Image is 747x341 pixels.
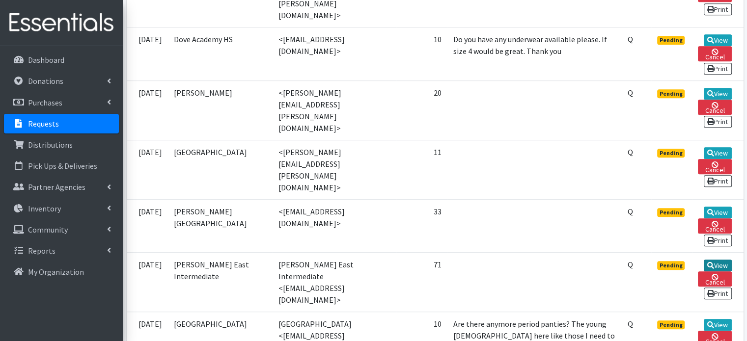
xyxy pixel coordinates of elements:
[4,199,119,218] a: Inventory
[4,177,119,197] a: Partner Agencies
[396,80,447,140] td: 20
[273,252,396,312] td: [PERSON_NAME] East Intermediate <[EMAIL_ADDRESS][DOMAIN_NAME]>
[273,27,396,80] td: <[EMAIL_ADDRESS][DOMAIN_NAME]>
[28,182,85,192] p: Partner Agencies
[168,27,273,80] td: Dove Academy HS
[704,207,732,218] a: View
[657,149,685,157] span: Pending
[4,93,119,112] a: Purchases
[704,34,732,46] a: View
[396,27,447,80] td: 10
[28,246,55,256] p: Reports
[127,252,168,312] td: [DATE]
[704,288,732,299] a: Print
[396,199,447,252] td: 33
[698,159,731,174] a: Cancel
[704,88,732,100] a: View
[273,140,396,199] td: <[PERSON_NAME][EMAIL_ADDRESS][PERSON_NAME][DOMAIN_NAME]>
[4,6,119,39] img: HumanEssentials
[127,140,168,199] td: [DATE]
[273,199,396,252] td: <[EMAIL_ADDRESS][DOMAIN_NAME]>
[447,27,621,80] td: Do you have any underwear available please. If size 4 would be great. Thank you
[698,46,731,61] a: Cancel
[127,80,168,140] td: [DATE]
[704,260,732,271] a: View
[4,262,119,282] a: My Organization
[704,63,732,75] a: Print
[698,100,731,115] a: Cancel
[168,140,273,199] td: [GEOGRAPHIC_DATA]
[704,3,732,15] a: Print
[628,260,633,269] abbr: Quantity
[698,271,731,287] a: Cancel
[127,27,168,80] td: [DATE]
[628,34,633,44] abbr: Quantity
[704,319,732,331] a: View
[168,199,273,252] td: [PERSON_NAME][GEOGRAPHIC_DATA]
[168,80,273,140] td: [PERSON_NAME]
[127,199,168,252] td: [DATE]
[396,140,447,199] td: 11
[628,88,633,98] abbr: Quantity
[28,98,62,107] p: Purchases
[28,119,59,129] p: Requests
[657,89,685,98] span: Pending
[4,241,119,261] a: Reports
[657,320,685,329] span: Pending
[4,156,119,176] a: Pick Ups & Deliveries
[168,252,273,312] td: [PERSON_NAME] East Intermediate
[28,267,84,277] p: My Organization
[698,218,731,234] a: Cancel
[28,140,73,150] p: Distributions
[4,220,119,239] a: Community
[28,76,63,86] p: Donations
[628,207,633,216] abbr: Quantity
[704,147,732,159] a: View
[704,235,732,246] a: Print
[657,261,685,270] span: Pending
[628,319,633,329] abbr: Quantity
[4,71,119,91] a: Donations
[28,161,97,171] p: Pick Ups & Deliveries
[704,116,732,128] a: Print
[28,225,68,235] p: Community
[273,80,396,140] td: <[PERSON_NAME][EMAIL_ADDRESS][PERSON_NAME][DOMAIN_NAME]>
[4,50,119,70] a: Dashboard
[657,36,685,45] span: Pending
[4,135,119,155] a: Distributions
[28,55,64,65] p: Dashboard
[396,252,447,312] td: 71
[628,147,633,157] abbr: Quantity
[704,175,732,187] a: Print
[4,114,119,133] a: Requests
[28,204,61,213] p: Inventory
[657,208,685,217] span: Pending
